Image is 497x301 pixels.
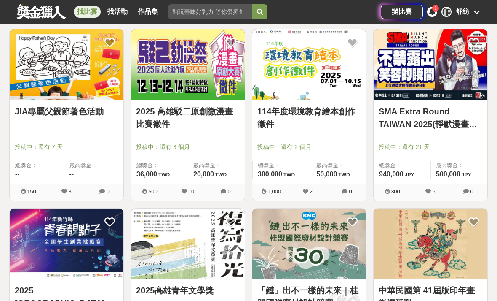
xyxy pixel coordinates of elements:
a: 找活動 [104,6,131,18]
span: 1 [434,6,437,11]
a: 作品集 [134,6,161,18]
span: 最高獎金： [69,161,119,170]
span: 3 [68,188,71,195]
span: 投稿中：還有 3 個月 [136,143,240,152]
span: 940,000 [379,171,403,178]
a: Cover Image [131,29,245,100]
input: 翻玩臺味好乳力 等你發揮創意！ [168,4,252,19]
div: 舒紡 [456,7,469,17]
span: 總獎金： [15,161,59,170]
span: TWD [158,172,170,178]
img: Cover Image [252,209,366,279]
span: 0 [349,188,352,195]
span: 0 [227,188,230,195]
a: 辦比賽 [381,5,423,19]
span: 500 [148,188,158,195]
span: 1,000 [267,188,281,195]
a: 2025 高雄駁二原創微漫畫比賽徵件 [136,105,240,130]
a: 找比賽 [74,6,101,18]
a: 2025高雄青年文學獎 [136,284,240,297]
span: 10 [188,188,194,195]
span: TWD [215,172,227,178]
span: 0 [470,188,473,195]
span: 最高獎金： [436,161,482,170]
span: 500,000 [436,171,460,178]
span: TWD [338,172,350,178]
span: -- [69,171,74,178]
span: 150 [27,188,36,195]
span: 總獎金： [136,161,183,170]
a: 114年度環境教育繪本創作徵件 [257,105,361,130]
span: 投稿中：還有 2 個月 [257,143,361,152]
a: JIA專屬父親節著色活動 [15,105,118,118]
a: Cover Image [374,29,487,100]
a: Cover Image [10,29,123,100]
img: Cover Image [252,29,366,100]
img: Cover Image [131,29,245,100]
span: 投稿中：還有 7 天 [15,143,118,152]
img: Cover Image [10,29,123,100]
span: 最高獎金： [193,161,240,170]
span: 投稿中：還有 21 天 [379,143,482,152]
span: -- [15,171,20,178]
div: [PERSON_NAME] [441,7,452,17]
img: Cover Image [374,209,487,279]
a: Cover Image [252,29,366,100]
span: 總獎金： [379,161,425,170]
span: 36,000 [136,171,157,178]
img: Cover Image [131,209,245,279]
span: 50,000 [316,171,337,178]
img: Cover Image [374,29,487,100]
span: 300 [391,188,400,195]
span: 最高獎金： [316,161,361,170]
a: SMA Extra Round TAIWAN 2025(靜默漫畫世界大賽)台灣限定回合 [379,105,482,130]
span: JPY [405,172,414,178]
span: TWD [283,172,295,178]
span: 20 [310,188,315,195]
img: Cover Image [10,209,123,279]
span: 0 [106,188,109,195]
span: JPY [462,172,471,178]
span: 20,000 [193,171,214,178]
span: 總獎金： [258,161,306,170]
span: 300,000 [258,171,282,178]
span: 6 [432,188,435,195]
